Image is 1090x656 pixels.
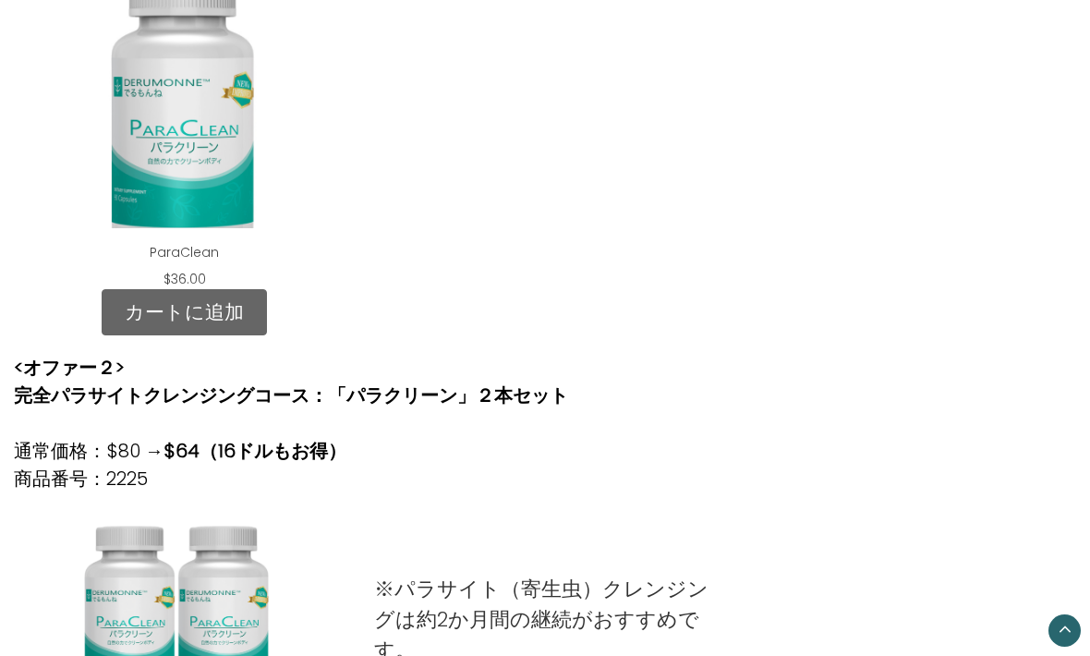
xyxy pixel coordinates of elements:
[14,437,568,492] p: 通常価格：$80 → 商品番号：2225
[150,243,219,261] a: ParaClean
[152,270,217,289] div: $36.00
[163,438,346,464] strong: $64（16ドルもお得）
[102,289,267,335] a: カートに追加
[14,383,568,408] strong: 完全パラサイトクレンジングコース：「パラクリーン」２本セット
[14,355,125,381] strong: <オファー２>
